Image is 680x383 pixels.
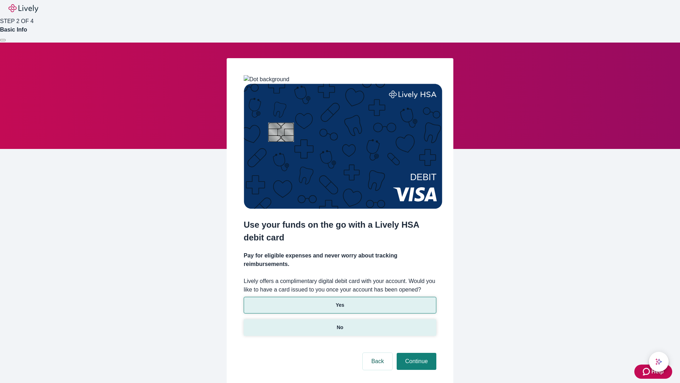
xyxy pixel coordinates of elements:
[649,352,669,372] button: chat
[337,324,344,331] p: No
[244,84,442,209] img: Debit card
[244,277,436,294] label: Lively offers a complimentary digital debit card with your account. Would you like to have a card...
[244,218,436,244] h2: Use your funds on the go with a Lively HSA debit card
[651,367,664,376] span: Help
[397,353,436,370] button: Continue
[363,353,392,370] button: Back
[244,251,436,268] h4: Pay for eligible expenses and never worry about tracking reimbursements.
[336,301,344,309] p: Yes
[244,75,289,84] img: Dot background
[244,319,436,336] button: No
[634,365,672,379] button: Zendesk support iconHelp
[655,358,662,365] svg: Lively AI Assistant
[244,297,436,313] button: Yes
[8,4,38,13] img: Lively
[643,367,651,376] svg: Zendesk support icon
